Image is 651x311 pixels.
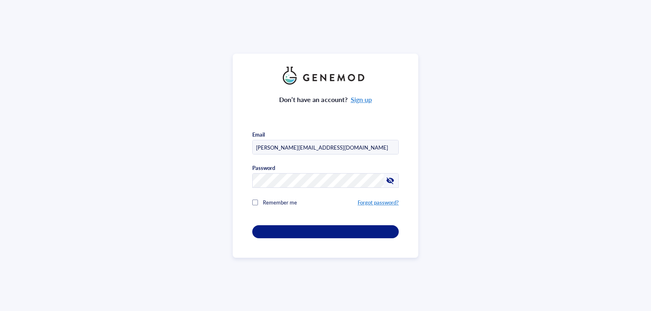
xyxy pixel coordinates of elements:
div: Don’t have an account? [279,94,372,105]
span: Remember me [263,198,297,206]
a: Sign up [351,95,372,104]
img: genemod_logo_light-BcqUzbGq.png [283,67,368,85]
div: Email [252,131,265,138]
div: Password [252,164,275,172]
a: Forgot password? [358,198,399,206]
